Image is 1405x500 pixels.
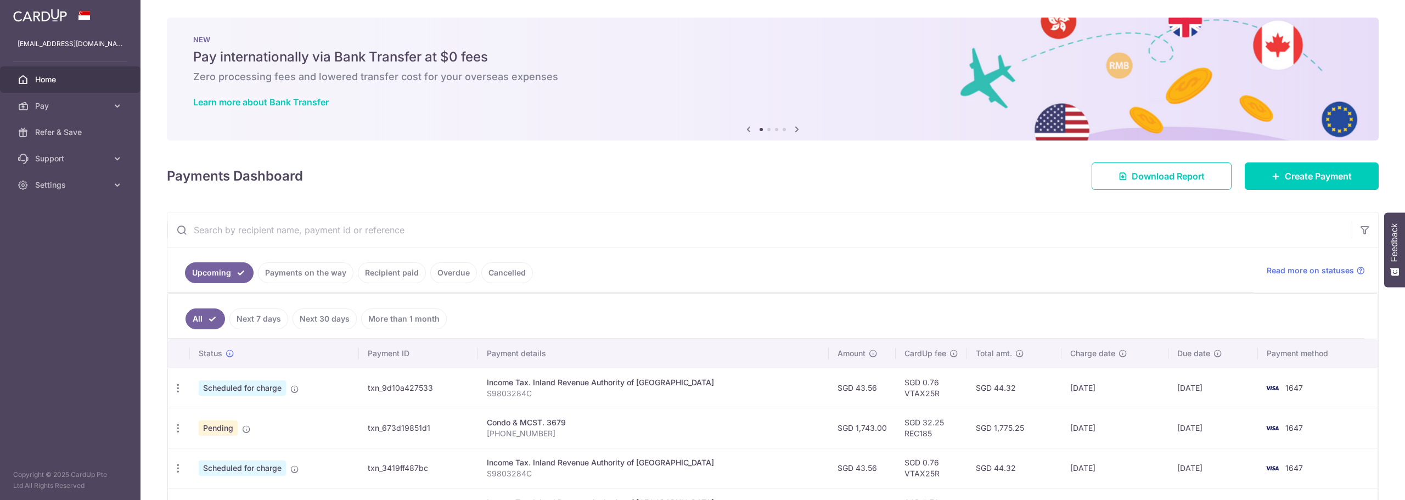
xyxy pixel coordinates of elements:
[967,368,1061,408] td: SGD 44.32
[1061,448,1168,488] td: [DATE]
[896,448,967,488] td: SGD 0.76 VTAX25R
[896,408,967,448] td: SGD 32.25 REC185
[1168,448,1258,488] td: [DATE]
[35,100,108,111] span: Pay
[193,70,1352,83] h6: Zero processing fees and lowered transfer cost for your overseas expenses
[359,339,477,368] th: Payment ID
[359,448,477,488] td: txn_3419ff487bc
[229,308,288,329] a: Next 7 days
[1285,423,1303,432] span: 1647
[896,368,967,408] td: SGD 0.76 VTAX25R
[1384,212,1405,287] button: Feedback - Show survey
[829,408,896,448] td: SGD 1,743.00
[199,380,286,396] span: Scheduled for charge
[358,262,426,283] a: Recipient paid
[487,417,820,428] div: Condo & MCST. 3679
[487,377,820,388] div: Income Tax. Inland Revenue Authority of [GEOGRAPHIC_DATA]
[361,308,447,329] a: More than 1 month
[1285,170,1352,183] span: Create Payment
[359,408,477,448] td: txn_673d19851d1
[1261,422,1283,435] img: Bank Card
[1261,462,1283,475] img: Bank Card
[1267,265,1365,276] a: Read more on statuses
[199,460,286,476] span: Scheduled for charge
[35,179,108,190] span: Settings
[1168,408,1258,448] td: [DATE]
[167,212,1352,248] input: Search by recipient name, payment id or reference
[487,428,820,439] p: [PHONE_NUMBER]
[293,308,357,329] a: Next 30 days
[487,388,820,399] p: S9803284C
[904,348,946,359] span: CardUp fee
[1261,381,1283,395] img: Bank Card
[1132,170,1205,183] span: Download Report
[193,97,329,108] a: Learn more about Bank Transfer
[430,262,477,283] a: Overdue
[193,48,1352,66] h5: Pay internationally via Bank Transfer at $0 fees
[35,74,108,85] span: Home
[1285,383,1303,392] span: 1647
[1245,162,1379,190] a: Create Payment
[35,127,108,138] span: Refer & Save
[258,262,353,283] a: Payments on the way
[1061,368,1168,408] td: [DATE]
[186,308,225,329] a: All
[35,153,108,164] span: Support
[1285,463,1303,473] span: 1647
[838,348,866,359] span: Amount
[193,35,1352,44] p: NEW
[1092,162,1232,190] a: Download Report
[487,468,820,479] p: S9803284C
[1390,223,1400,262] span: Feedback
[478,339,829,368] th: Payment details
[1267,265,1354,276] span: Read more on statuses
[829,368,896,408] td: SGD 43.56
[167,166,303,186] h4: Payments Dashboard
[199,420,238,436] span: Pending
[199,348,222,359] span: Status
[13,9,67,22] img: CardUp
[167,18,1379,141] img: Bank transfer banner
[185,262,254,283] a: Upcoming
[18,38,123,49] p: [EMAIL_ADDRESS][DOMAIN_NAME]
[359,368,477,408] td: txn_9d10a427533
[1177,348,1210,359] span: Due date
[967,408,1061,448] td: SGD 1,775.25
[481,262,533,283] a: Cancelled
[1168,368,1258,408] td: [DATE]
[976,348,1012,359] span: Total amt.
[1258,339,1378,368] th: Payment method
[487,457,820,468] div: Income Tax. Inland Revenue Authority of [GEOGRAPHIC_DATA]
[1061,408,1168,448] td: [DATE]
[967,448,1061,488] td: SGD 44.32
[829,448,896,488] td: SGD 43.56
[1335,467,1394,495] iframe: Opens a widget where you can find more information
[1070,348,1115,359] span: Charge date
